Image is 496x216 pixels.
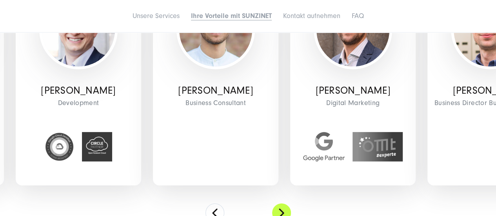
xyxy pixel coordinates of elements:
img: OMT Experte Siegel - Digital Marketing Agentur SUNZINET [352,132,403,162]
a: Kontakt aufnehmen [283,12,340,20]
span: Digital Marketing [296,97,410,109]
span: Business Consultant [159,97,273,109]
p: [PERSON_NAME] [296,85,410,96]
img: Circle Partner Open Telekom Open Telekom Cloud Logo auf Magenta Hintergrund [82,132,113,162]
a: Ihre Vorteile mit SUNZINET [191,12,272,20]
span: Development [22,97,135,109]
p: [PERSON_NAME] [22,85,135,96]
a: Unsere Services [133,12,180,20]
a: FAQ [352,12,364,20]
p: [PERSON_NAME] [159,85,273,96]
img: Google Partner Agentur - Digitalagentur für Digital Marketing und Strategie SUNZINET [303,132,345,162]
img: google-professional-cloud-architect-digitalagentur-SUNZINET [45,132,74,162]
